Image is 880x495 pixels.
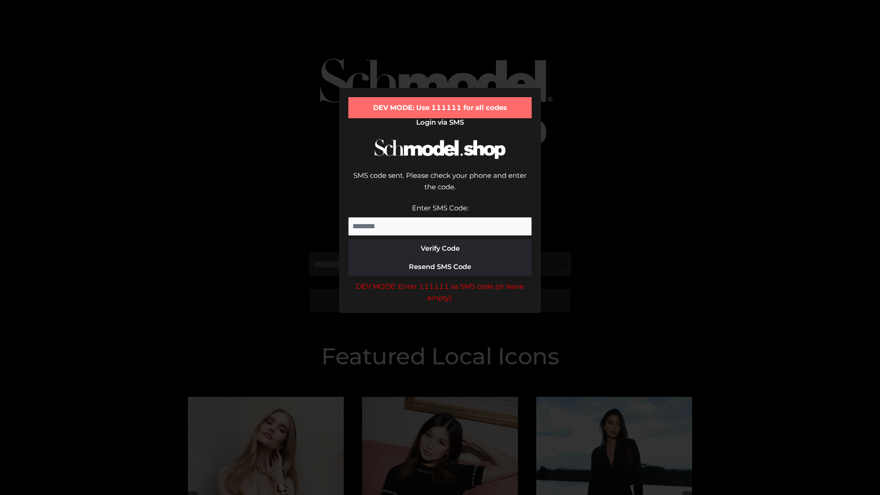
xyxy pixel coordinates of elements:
[371,131,509,167] img: Schmodel Logo
[348,239,532,258] button: Verify Code
[348,118,532,126] h2: Login via SMS
[348,97,532,118] div: DEV MODE: Use 111111 for all codes
[348,280,532,304] div: DEV MODE: Enter 111111 as SMS code (or leave empty).
[348,170,532,202] div: SMS code sent. Please check your phone and enter the code.
[412,203,468,212] label: Enter SMS Code:
[348,258,532,276] button: Resend SMS Code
